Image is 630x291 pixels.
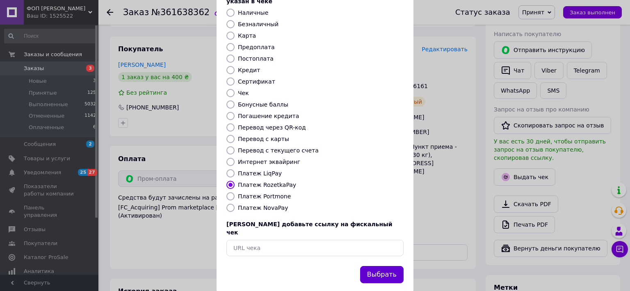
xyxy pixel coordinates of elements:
label: Карта [238,32,256,39]
label: Интернет эквайринг [238,159,300,165]
label: Платеж RozetkaPay [238,182,296,188]
label: Перевод через QR-код [238,124,306,131]
label: Кредит [238,67,260,73]
label: Перевод с карты [238,136,289,142]
button: Выбрать [360,266,404,284]
input: URL чека [226,240,404,256]
label: Постоплата [238,55,274,62]
label: Предоплата [238,44,275,50]
label: Сертификат [238,78,275,85]
label: Безналичный [238,21,278,27]
label: Платеж Portmone [238,193,291,200]
label: Наличные [238,9,268,16]
span: [PERSON_NAME] добавьте ссылку на фискальный чек [226,221,393,236]
label: Погашение кредита [238,113,299,119]
label: Перевод с текущего счета [238,147,319,154]
label: Чек [238,90,249,96]
label: Платеж NovaPay [238,205,288,211]
label: Бонусные баллы [238,101,288,108]
label: Платеж LiqPay [238,170,282,177]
